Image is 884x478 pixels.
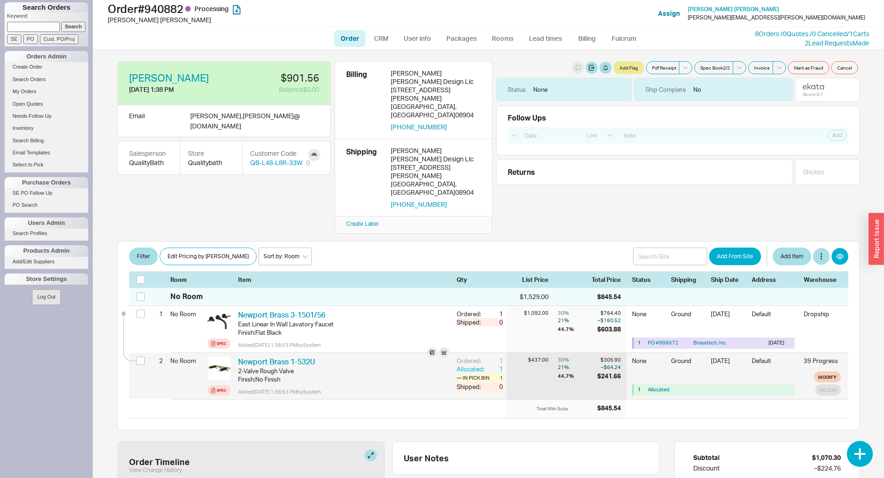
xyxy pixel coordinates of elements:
[794,64,823,71] span: Mark as Fraud
[5,51,88,62] div: Orders Admin
[230,73,319,83] div: $901.56
[5,200,88,210] a: PO Search
[815,384,841,395] button: Delete
[391,86,481,102] div: [STREET_ADDRESS][PERSON_NAME]
[207,310,231,333] img: 3-1501_56_large_edshew
[818,373,837,381] span: Modify
[5,99,88,109] a: Open Quotes
[457,365,486,373] div: Allocated:
[151,306,163,322] div: 1
[5,123,88,133] a: Inventory
[752,275,798,284] div: Address
[592,275,626,284] div: Total Price
[391,102,481,119] div: [GEOGRAPHIC_DATA] , [GEOGRAPHIC_DATA] 08904
[391,69,481,77] div: [PERSON_NAME]
[238,357,315,366] a: Newport Brass 1-532U
[648,386,670,393] button: Allocated
[619,64,638,71] span: Add Flag
[558,317,595,324] div: 21 %
[391,180,481,197] div: [GEOGRAPHIC_DATA] , [GEOGRAPHIC_DATA] 08904
[188,149,235,158] div: Store
[457,357,486,365] div: Ordered:
[688,14,865,21] div: [PERSON_NAME][EMAIL_ADDRESS][PERSON_NAME][DOMAIN_NAME]
[238,341,449,349] div: Added [DATE] 1:38:53 PM by System
[788,61,829,74] button: Mark as Fraud
[194,5,229,13] span: Processing
[5,257,88,267] a: Add/Edit Suppliers
[457,382,486,391] div: Shipped:
[7,34,21,44] input: SE
[507,275,548,284] div: List Price
[5,87,88,96] a: My Orders
[391,147,481,155] div: [PERSON_NAME]
[532,403,573,413] div: Total With Subs
[597,310,621,317] div: $764.40
[558,325,595,333] div: 44.7 %
[709,248,761,265] button: Add From Site
[805,39,869,47] a: 2Lead RequestsMade
[693,464,720,473] div: Discount
[819,386,837,394] span: Delete
[397,30,438,47] a: User info
[558,357,595,363] div: 30 %
[508,167,789,177] div: Returns
[238,375,449,383] div: Finish : No Finish
[508,85,526,94] div: Status
[717,251,753,262] span: Add From Site
[814,464,841,473] div: – $224.76
[522,30,569,47] a: Lead times
[129,158,169,167] div: QualityBath
[486,365,503,373] div: 1
[768,339,791,346] div: [DATE]
[493,374,503,382] div: 1
[693,453,720,462] div: Subtotal
[5,111,88,121] a: Needs Follow Up
[507,357,548,363] div: $437.00
[520,129,579,142] input: Date
[5,274,88,285] div: Store Settings
[648,339,678,346] a: PO #988672
[694,61,733,74] button: Spec Book2/2
[404,453,655,463] div: User Notes
[170,353,204,369] div: No Room
[558,310,595,317] div: 30 %
[207,385,231,395] a: Spec
[457,318,486,326] div: Shipped:
[5,177,88,188] div: Purchase Orders
[638,339,644,346] div: 1
[576,403,621,413] div: $845.54
[5,245,88,256] div: Products Admin
[558,363,595,371] div: 21 %
[207,357,231,380] img: 1-532U_NF_large_wplz8q
[457,365,503,373] button: Allocated:1
[671,310,705,325] div: Ground
[658,9,680,18] button: Assign
[5,75,88,84] a: Search Orders
[605,30,643,47] a: Fulcrum
[5,229,88,238] a: Search Profiles
[5,160,88,170] a: Select to Pick
[207,338,231,349] a: Spec
[129,467,182,473] button: View Change History
[814,371,841,382] button: Modify
[773,248,811,265] button: Add Item
[368,30,395,47] a: CRM
[486,318,503,326] div: 0
[634,78,793,101] div: No
[5,136,88,146] a: Search Billing
[238,367,449,375] div: 2-Valve Rough Valve
[5,148,88,158] a: Email Templates
[391,155,481,163] div: [PERSON_NAME] Design Llc
[391,123,447,131] button: [PHONE_NUMBER]
[508,114,546,122] div: Follow Ups
[238,310,325,319] a: Newport Brass 3-1501/56
[645,85,686,94] div: Ship Complete
[754,64,770,71] span: Invoice
[755,30,847,38] a: 8Orders /0Quotes /0 Cancelled
[346,220,379,227] a: Create Label
[828,130,846,141] button: Add
[129,73,209,83] a: [PERSON_NAME]
[597,325,621,333] div: $603.88
[108,15,445,25] div: [PERSON_NAME] [PERSON_NAME]
[230,85,319,94] div: Balance $0.00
